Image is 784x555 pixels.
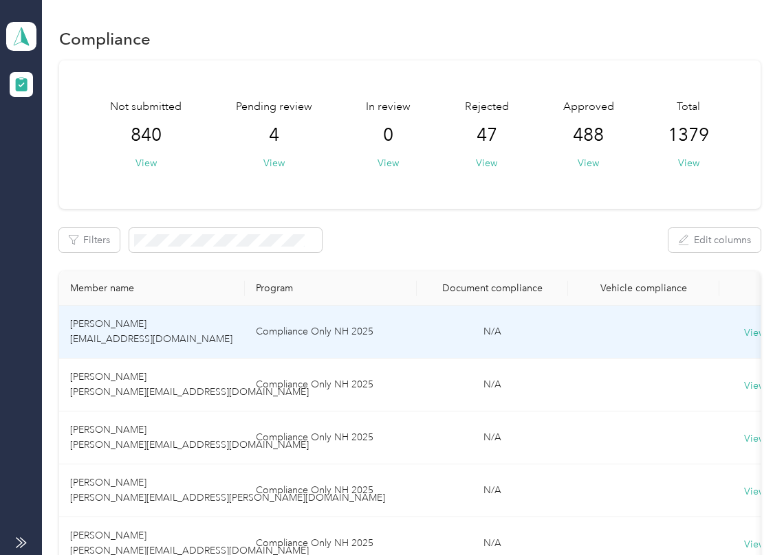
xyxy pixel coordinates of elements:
span: N/A [483,484,501,496]
h1: Compliance [59,32,151,46]
span: Total [677,99,700,115]
span: [PERSON_NAME] [PERSON_NAME][EMAIL_ADDRESS][PERSON_NAME][DOMAIN_NAME] [70,477,385,503]
div: Vehicle compliance [579,282,708,294]
span: Rejected [465,99,509,115]
span: [PERSON_NAME] [PERSON_NAME][EMAIL_ADDRESS][DOMAIN_NAME] [70,371,309,398]
div: Document compliance [428,282,557,294]
td: Compliance Only NH 2025 [245,359,417,411]
span: 4 [269,124,279,146]
button: View [135,156,157,170]
span: Approved [563,99,614,115]
button: View [476,156,497,170]
span: [PERSON_NAME] [PERSON_NAME][EMAIL_ADDRESS][DOMAIN_NAME] [70,424,309,451]
button: View [678,156,699,170]
span: N/A [483,378,501,390]
button: View [263,156,285,170]
td: Compliance Only NH 2025 [245,411,417,464]
span: 488 [573,124,604,146]
span: N/A [483,537,501,549]
td: Compliance Only NH 2025 [245,306,417,359]
button: Filters [59,228,120,252]
th: Program [245,271,417,306]
span: Pending review [236,99,312,115]
span: 47 [477,124,497,146]
span: Not submitted [110,99,182,115]
button: Edit columns [668,228,761,252]
span: 0 [383,124,393,146]
button: View [578,156,599,170]
span: In review [366,99,411,115]
span: 840 [131,124,162,146]
span: N/A [483,326,501,337]
span: 1379 [668,124,709,146]
span: [PERSON_NAME] [EMAIL_ADDRESS][DOMAIN_NAME] [70,318,232,345]
iframe: Everlance-gr Chat Button Frame [707,478,784,555]
span: N/A [483,431,501,443]
th: Member name [59,271,245,306]
td: Compliance Only NH 2025 [245,464,417,517]
button: View [378,156,399,170]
